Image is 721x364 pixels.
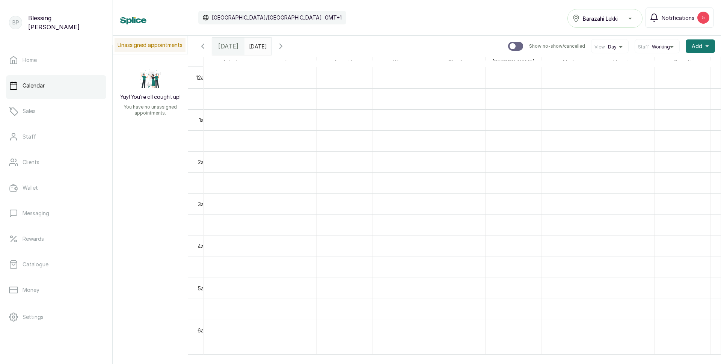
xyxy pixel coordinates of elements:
[686,39,715,53] button: Add
[6,332,106,353] a: Support
[23,107,36,115] p: Sales
[6,254,106,275] a: Catalogue
[117,104,183,116] p: You have no unassigned appointments.
[115,38,186,52] p: Unassigned appointments
[608,44,617,50] span: Day
[6,307,106,328] a: Settings
[392,57,410,66] span: Wizzy
[196,326,210,334] div: 6am
[23,56,37,64] p: Home
[638,44,649,50] span: Staff
[23,286,39,294] p: Money
[561,57,578,66] span: Made
[692,42,702,50] span: Add
[198,116,210,124] div: 1am
[446,57,468,66] span: Charity
[221,57,242,66] span: Adeola
[6,203,106,224] a: Messaging
[196,242,210,250] div: 4am
[212,38,244,55] div: [DATE]
[23,313,44,321] p: Settings
[594,44,605,50] span: View
[23,210,49,217] p: Messaging
[23,133,36,140] p: Staff
[662,14,694,22] span: Notifications
[673,57,692,66] span: Suciati
[196,284,210,292] div: 5am
[23,82,45,89] p: Calendar
[6,101,106,122] a: Sales
[196,158,210,166] div: 2am
[612,57,641,66] span: Happiness
[6,279,106,301] a: Money
[529,43,585,49] p: Show no-show/cancelled
[195,74,210,82] div: 12am
[594,44,625,50] button: ViewDay
[6,126,106,147] a: Staff
[6,152,106,173] a: Clients
[28,14,103,32] p: Blessing [PERSON_NAME]
[491,57,536,66] span: [PERSON_NAME]
[120,94,181,101] h2: Yay! You’re all caught up!
[6,228,106,249] a: Rewards
[646,8,713,28] button: Notifications5
[638,44,676,50] button: StaffWorking
[23,261,48,268] p: Catalogue
[12,19,19,26] p: BP
[282,57,294,66] span: Joy
[332,57,357,66] span: Ayomide
[23,184,38,192] p: Wallet
[567,9,643,28] button: Barazahi Lekki
[583,15,618,23] span: Barazahi Lekki
[652,44,670,50] span: Working
[697,12,709,24] div: 5
[6,75,106,96] a: Calendar
[6,50,106,71] a: Home
[6,177,106,198] a: Wallet
[23,235,44,243] p: Rewards
[23,159,39,166] p: Clients
[212,14,322,21] p: [GEOGRAPHIC_DATA]/[GEOGRAPHIC_DATA]
[196,200,210,208] div: 3am
[218,42,238,51] span: [DATE]
[325,14,342,21] p: GMT+1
